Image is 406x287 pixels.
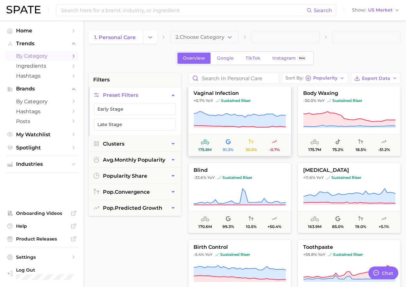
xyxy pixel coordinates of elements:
span: vaginal infection [188,90,291,96]
button: Sort ByPopularity [282,73,348,84]
a: TikTok [240,53,266,64]
span: Overview [183,55,205,61]
span: monthly popularity [103,157,165,163]
span: birth control [188,244,291,250]
span: Sort By [285,76,303,80]
span: US Market [368,8,392,12]
span: +50.4% [267,224,281,229]
img: sustained riser [327,99,331,103]
span: by Category [16,98,68,105]
span: -30.0% [303,98,316,103]
span: popularity convergence: Very Low Convergence [358,138,363,146]
button: ShowUS Market [350,6,401,14]
span: YoY [317,98,325,103]
button: Late Stage [94,118,176,131]
span: popularity share: TikTok [335,138,340,146]
a: Ingredients [5,61,78,71]
span: Settings [16,254,68,260]
span: sustained riser [328,252,363,257]
a: Google [212,53,239,64]
span: My Watchlist [16,131,68,138]
span: Help [16,223,68,229]
span: +5.1% [379,224,389,229]
span: by Category [16,53,68,59]
input: Search here for a brand, industry, or ingredient [60,5,307,16]
span: 10.5% [246,224,257,229]
span: average monthly popularity: Very High Popularity [201,138,209,146]
span: 99.3% [222,224,234,229]
span: popularity predicted growth: Likely [381,215,386,223]
button: Brands [5,84,78,94]
span: Export Data [362,76,390,81]
span: 85.0% [332,224,344,229]
a: Overview [177,53,211,64]
a: Onboarding Videos [5,208,78,218]
a: Spotlight [5,143,78,153]
button: Industries [5,159,78,169]
span: sustained riser [327,98,362,103]
span: Posts [16,118,68,124]
img: sustained riser [328,253,332,257]
span: -5.4% [194,252,204,257]
span: 175.8m [198,148,212,152]
button: avg.monthly popularity [89,152,181,168]
a: Settings [5,252,78,262]
span: Show [352,8,366,12]
span: YoY [316,175,324,180]
span: average monthly popularity: Very High Popularity [311,215,319,223]
button: pop.convergence [89,184,181,200]
span: 18.5% [356,148,366,152]
button: popularity share [89,168,181,184]
a: Help [5,221,78,231]
span: convergence [103,189,150,195]
span: TikTok [246,55,260,61]
span: popularity predicted growth: Very Unlikely [272,138,277,146]
span: 1. personal care [94,34,136,40]
span: 2. Choose Category [176,34,224,40]
span: 91.3% [223,148,233,152]
span: body waxing [298,90,401,96]
span: 75.2% [332,148,343,152]
span: Search [314,7,332,13]
span: -51.2% [378,148,390,152]
span: Popularity [313,76,338,80]
span: Ingredients [16,63,68,69]
a: Posts [5,116,78,126]
abbr: popularity index [103,205,115,211]
span: popularity predicted growth: Uncertain [381,138,386,146]
span: filters [93,76,110,84]
span: popularity share: Google [226,138,231,146]
span: Instagram [272,55,296,61]
span: YoY [318,252,325,257]
button: vaginal infection+0.7% YoYsustained risersustained riser175.8m91.3%30.5%-0.7% [188,86,291,156]
button: Early Stage [94,103,176,115]
img: sustained riser [217,176,221,180]
span: Trends [16,41,68,46]
button: Export Data [351,73,401,84]
abbr: popularity index [103,189,115,195]
span: sustained riser [326,175,361,180]
span: Hashtags [16,108,68,114]
span: predicted growth [103,205,162,211]
span: popularity convergence: Low Convergence [248,138,254,146]
span: popularity predicted growth: Likely [272,215,277,223]
span: +11.6% [303,175,315,180]
span: YoY [206,98,213,103]
button: Change Category [143,31,157,44]
a: by Category [5,97,78,106]
span: 163.9m [308,224,321,229]
span: 175.7m [308,148,321,152]
span: +0.7% [194,98,205,103]
span: Industries [16,161,68,167]
img: sustained riser [326,176,330,180]
img: SPATE [6,6,41,13]
span: popularity share [103,173,147,179]
button: [MEDICAL_DATA]+11.6% YoYsustained risersustained riser163.9m85.0%19.0%+5.1% [298,163,401,233]
span: Log Out [16,267,73,273]
span: Brands [16,86,68,92]
span: 30.5% [246,148,257,152]
a: Hashtags [5,71,78,81]
span: popularity convergence: Very Low Convergence [248,215,254,223]
span: Home [16,28,68,34]
span: toothpaste [298,244,401,250]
